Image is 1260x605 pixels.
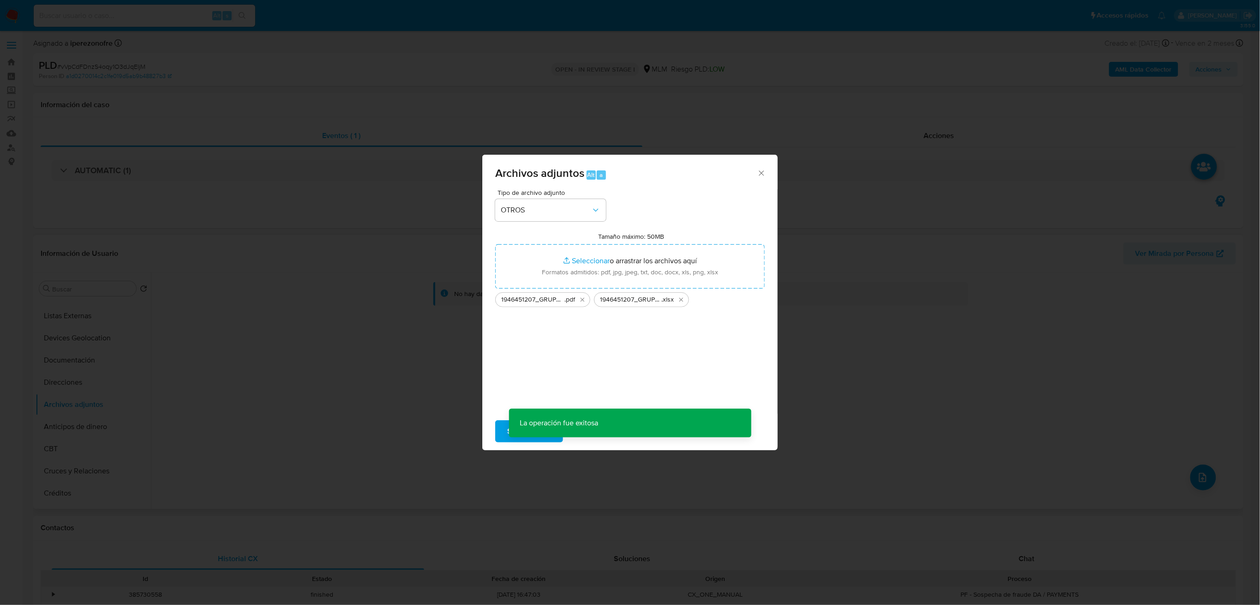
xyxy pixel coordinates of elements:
[495,289,765,307] ul: Archivos seleccionados
[495,165,584,181] span: Archivos adjuntos
[600,295,661,304] span: 1946451207_GRUPO AUTOMOVILES DE EXCELENCIA RRM_AGO25
[495,199,606,221] button: OTROS
[509,409,610,437] p: La operación fue exitosa
[599,232,665,241] label: Tamaño máximo: 50MB
[579,421,609,442] span: Cancelar
[507,421,551,442] span: Subir archivo
[676,294,687,305] button: Eliminar 1946451207_GRUPO AUTOMOVILES DE EXCELENCIA RRM_AGO25.xlsx
[564,295,575,304] span: .pdf
[588,170,595,179] span: Alt
[501,206,591,215] span: OTROS
[600,170,603,179] span: a
[661,295,674,304] span: .xlsx
[498,189,608,196] span: Tipo de archivo adjunto
[577,294,588,305] button: Eliminar 1946451207_GRUPO AUTOMOVILES DE EXCELENCIA RRM_AGO25.pdf
[501,295,564,304] span: 1946451207_GRUPO AUTOMOVILES DE EXCELENCIA RRM_AGO25
[757,169,765,177] button: Cerrar
[495,420,563,442] button: Subir archivo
